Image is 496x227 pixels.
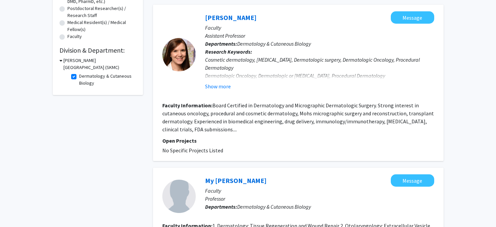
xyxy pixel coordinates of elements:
[205,82,231,90] button: Show more
[237,203,311,210] span: Dermatology & Cutaneous Biology
[205,176,267,185] a: My [PERSON_NAME]
[205,187,434,195] p: Faculty
[391,11,434,24] button: Message Stephanie Jackson-Cullison
[67,5,136,19] label: Postdoctoral Researcher(s) / Research Staff
[237,40,311,47] span: Dermatology & Cutaneous Biology
[162,102,212,109] b: Faculty Information:
[162,102,434,133] fg-read-more: Board Certified in Dermatology and Micrographic Dermatologic Surgery. Strong interest in cutaneou...
[205,40,237,47] b: Departments:
[162,147,223,154] span: No Specific Projects Listed
[205,203,237,210] b: Departments:
[67,33,82,40] label: Faculty
[205,32,434,40] p: Assistant Professor
[205,48,252,55] b: Research Keywords:
[162,137,434,145] p: Open Projects
[205,24,434,32] p: Faculty
[59,46,136,54] h2: Division & Department:
[205,13,257,22] a: [PERSON_NAME]
[5,197,28,222] iframe: Chat
[79,73,135,87] label: Dermatology & Cutaneous Biology
[67,19,136,33] label: Medical Resident(s) / Medical Fellow(s)
[205,195,434,203] p: Professor
[391,174,434,187] button: Message My Mahoney
[63,57,136,71] h3: [PERSON_NAME][GEOGRAPHIC_DATA] (SKMC)
[205,56,434,104] div: Cosmetic dermatology, [MEDICAL_DATA], Dermatologic surgery, Dermatologic Oncology, Procedural Der...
